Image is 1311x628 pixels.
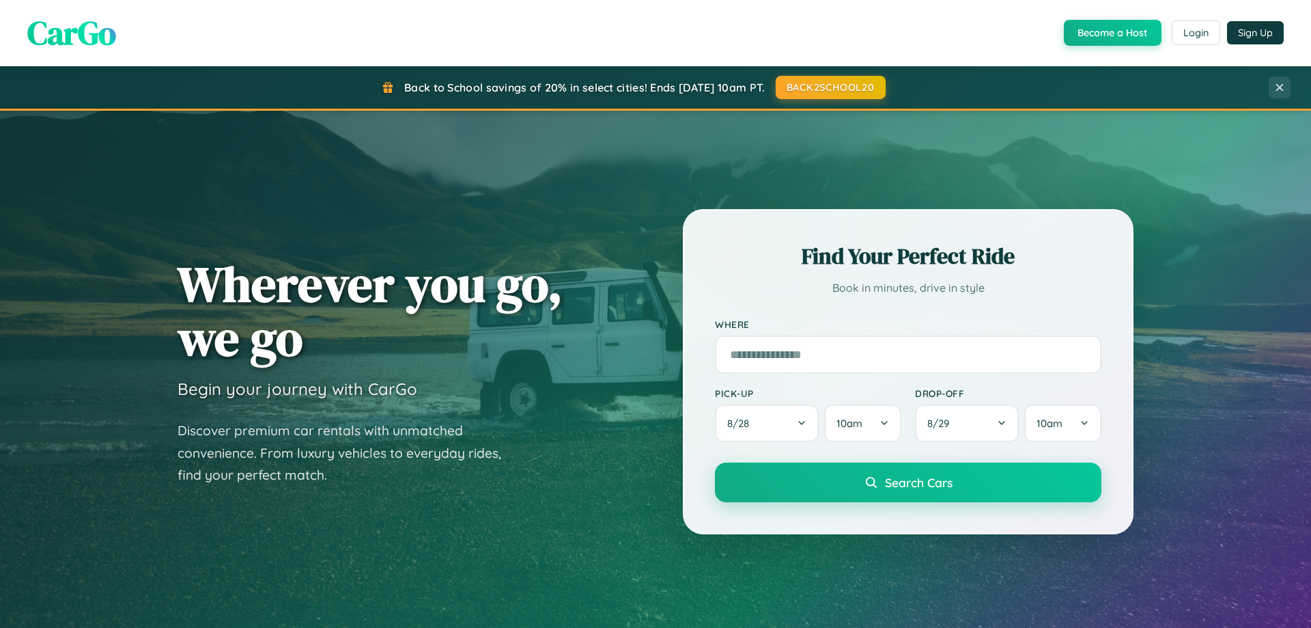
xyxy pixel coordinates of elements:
button: Sign Up [1227,21,1284,44]
span: 8 / 29 [927,417,956,430]
button: Login [1172,21,1220,45]
p: Book in minutes, drive in style [715,278,1101,298]
span: Search Cars [885,475,953,490]
span: Back to School savings of 20% in select cities! Ends [DATE] 10am PT. [404,81,765,94]
h2: Find Your Perfect Ride [715,241,1101,271]
button: Become a Host [1064,20,1161,46]
button: 10am [1024,405,1101,442]
button: Search Cars [715,463,1101,502]
button: 10am [824,405,901,442]
p: Discover premium car rentals with unmatched convenience. From luxury vehicles to everyday rides, ... [178,420,519,487]
h1: Wherever you go, we go [178,257,563,365]
button: 8/28 [715,405,819,442]
span: 10am [836,417,862,430]
h3: Begin your journey with CarGo [178,379,417,399]
span: CarGo [27,10,116,55]
span: 10am [1037,417,1062,430]
label: Where [715,318,1101,330]
button: 8/29 [915,405,1019,442]
button: BACK2SCHOOL20 [776,76,886,99]
span: 8 / 28 [727,417,756,430]
label: Drop-off [915,387,1101,399]
label: Pick-up [715,387,901,399]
